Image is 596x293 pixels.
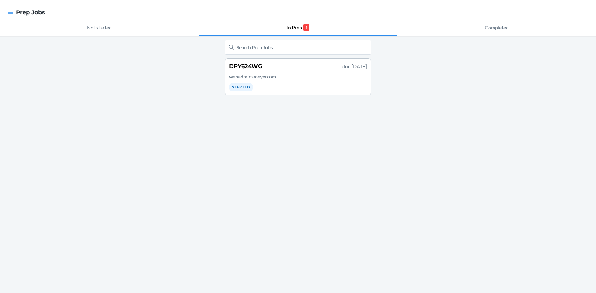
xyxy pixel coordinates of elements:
[342,63,367,70] p: due [DATE]
[87,24,112,31] p: Not started
[229,62,262,70] h4: DPY624WG
[199,20,397,36] button: In Prep1
[225,58,371,95] a: DPY624WGdue [DATE]webadminsmeyercomStarted
[287,24,302,31] p: In Prep
[229,73,367,80] p: webadminsmeyercom
[225,40,371,55] input: Search Prep Jobs
[229,83,253,91] div: Started
[16,8,45,16] h4: Prep Jobs
[303,24,309,31] p: 1
[485,24,509,31] p: Completed
[397,20,596,36] button: Completed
